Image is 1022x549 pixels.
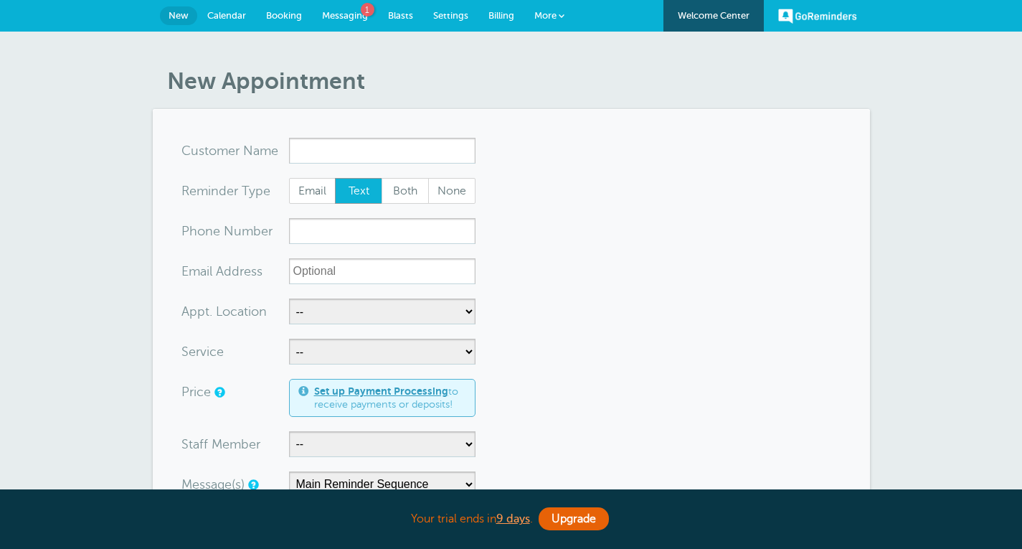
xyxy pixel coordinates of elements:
[181,265,207,278] span: Ema
[322,10,368,21] span: Messaging
[169,10,189,21] span: New
[534,10,557,21] span: More
[181,305,267,318] label: Appt. Location
[181,385,211,398] label: Price
[181,138,289,164] div: ame
[289,178,336,204] label: Email
[290,179,336,203] span: Email
[433,10,468,21] span: Settings
[361,3,374,17] span: 1
[181,218,289,244] div: mber
[181,225,205,238] span: Pho
[266,10,302,21] span: Booking
[181,184,270,197] label: Reminder Type
[388,10,413,21] span: Blasts
[181,144,204,157] span: Cus
[207,265,240,278] span: il Add
[248,480,257,489] a: Simple templates and custom messages will use the reminder schedule set under Settings > Reminder...
[314,385,466,410] span: to receive payments or deposits!
[214,388,223,397] a: An optional price for the appointment. If you set a price, you can include a payment link in your...
[204,144,253,157] span: tomer N
[335,178,382,204] label: Text
[181,438,260,451] label: Staff Member
[205,225,242,238] span: ne Nu
[429,179,475,203] span: None
[289,258,475,284] input: Optional
[488,10,514,21] span: Billing
[153,504,870,535] div: Your trial ends in .
[382,178,429,204] label: Both
[167,67,870,95] h1: New Appointment
[428,178,475,204] label: None
[382,179,428,203] span: Both
[181,478,245,491] label: Message(s)
[314,385,448,397] a: Set up Payment Processing
[207,10,246,21] span: Calendar
[181,258,289,284] div: ress
[160,6,197,25] a: New
[336,179,382,203] span: Text
[496,512,530,525] a: 9 days
[181,345,224,358] label: Service
[539,507,609,530] a: Upgrade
